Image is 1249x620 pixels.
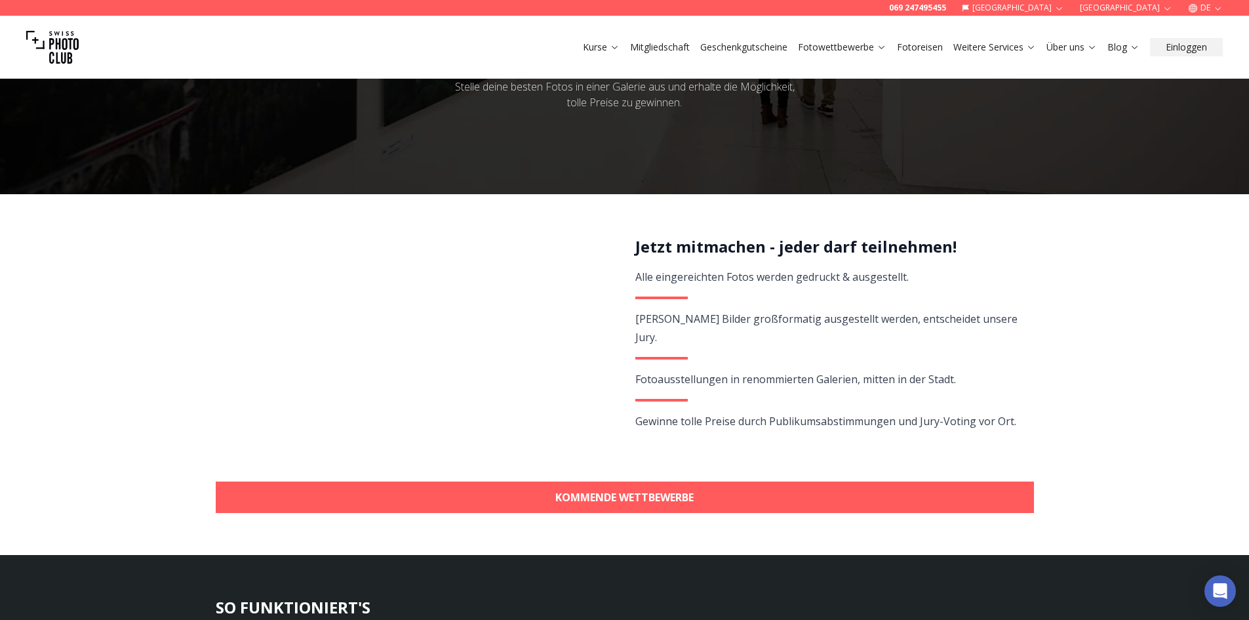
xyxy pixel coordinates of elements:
a: Kurse [583,41,620,54]
h2: Jetzt mitmachen - jeder darf teilnehmen! [635,236,1019,257]
h3: SO FUNKTIONIERT'S [216,597,1034,618]
div: Stelle deine besten Fotos in einer Galerie aus und erhalte die Möglichkeit, tolle Preise zu gewin... [446,79,803,110]
a: 069 247495455 [889,3,946,13]
img: Swiss photo club [26,21,79,73]
button: Weitere Services [948,38,1041,56]
span: Gewinne tolle Preise durch Publikumsabstimmungen und Jury-Voting vor Ort. [635,414,1016,428]
a: Fotowettbewerbe [798,41,886,54]
a: Weitere Services [953,41,1036,54]
button: Kurse [578,38,625,56]
span: Alle eingereichten Fotos werden gedruckt & ausgestellt. [635,270,909,284]
button: Über uns [1041,38,1102,56]
div: Open Intercom Messenger [1204,575,1236,607]
a: Über uns [1046,41,1097,54]
button: Mitgliedschaft [625,38,695,56]
a: Fotoreisen [897,41,943,54]
button: Blog [1102,38,1145,56]
a: Mitgliedschaft [630,41,690,54]
a: KOMMENDE WETTBEWERBE [216,482,1034,513]
button: Geschenkgutscheine [695,38,793,56]
button: Einloggen [1150,38,1223,56]
a: Blog [1107,41,1140,54]
span: Fotoausstellungen in renommierten Galerien, mitten in der Stadt. [635,372,956,386]
span: [PERSON_NAME] Bilder großformatig ausgestellt werden, entscheidet unsere Jury. [635,312,1018,344]
button: Fotowettbewerbe [793,38,892,56]
button: Fotoreisen [892,38,948,56]
a: Geschenkgutscheine [700,41,787,54]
